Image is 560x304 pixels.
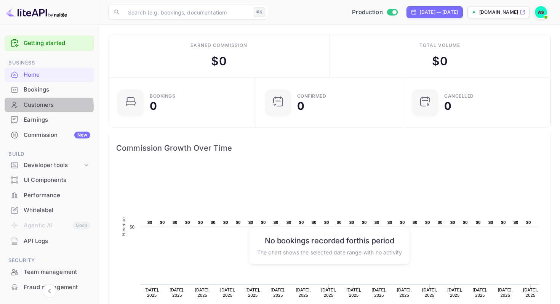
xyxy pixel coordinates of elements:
div: Getting started [5,35,94,51]
text: $0 [438,220,443,225]
div: Earnings [24,116,90,124]
span: Business [5,59,94,67]
div: Home [24,71,90,79]
text: $0 [413,220,418,225]
h6: No bookings recorded for this period [257,236,402,245]
a: Getting started [24,39,90,48]
img: LiteAPI logo [6,6,67,18]
div: Developer tools [24,161,83,170]
text: [DATE], 2025 [372,288,387,298]
text: [DATE], 2025 [245,288,260,298]
text: $0 [450,220,455,225]
div: $ 0 [432,53,447,70]
a: Team management [5,265,94,279]
div: Earned commission [190,42,247,49]
div: $ 0 [211,53,226,70]
text: $0 [185,220,190,225]
text: $0 [147,220,152,225]
img: Andreas Stefanis [535,6,547,18]
text: $0 [400,220,405,225]
text: $0 [387,220,392,225]
text: $0 [236,220,241,225]
text: [DATE], 2025 [195,288,210,298]
text: $0 [337,220,342,225]
div: Fraud management [24,283,90,292]
button: Collapse navigation [43,284,56,298]
div: Customers [5,98,94,113]
span: Commission Growth Over Time [116,142,543,154]
div: Developer tools [5,159,94,172]
div: CANCELLED [444,94,474,98]
text: $0 [463,220,468,225]
div: Commission [24,131,90,140]
div: [DATE] — [DATE] [420,9,458,16]
text: $0 [501,220,506,225]
text: $0 [248,220,253,225]
text: $0 [173,220,178,225]
text: $0 [425,220,430,225]
text: [DATE], 2025 [271,288,286,298]
text: $0 [274,220,278,225]
div: API Logs [24,237,90,246]
text: [DATE], 2025 [346,288,361,298]
a: Performance [5,188,94,202]
text: [DATE], 2025 [296,288,311,298]
p: The chart shows the selected date range with no activity [257,248,402,256]
text: [DATE], 2025 [397,288,412,298]
text: $0 [349,220,354,225]
p: [DOMAIN_NAME] [479,9,518,16]
text: [DATE], 2025 [144,288,159,298]
div: Switch to Sandbox mode [349,8,400,17]
div: API Logs [5,234,94,249]
a: CommissionNew [5,128,94,142]
text: $0 [362,220,367,225]
a: Earnings [5,113,94,127]
div: Performance [5,188,94,203]
a: UI Components [5,173,94,187]
div: Performance [24,191,90,200]
div: Total volume [419,42,460,49]
span: Production [352,8,383,17]
text: $0 [286,220,291,225]
div: CommissionNew [5,128,94,143]
text: Revenue [121,217,126,236]
a: API Logs [5,234,94,248]
text: [DATE], 2025 [170,288,185,298]
text: [DATE], 2025 [473,288,488,298]
text: $0 [526,220,531,225]
div: UI Components [24,176,90,185]
div: Whitelabel [24,206,90,215]
text: [DATE], 2025 [321,288,336,298]
div: UI Components [5,173,94,188]
div: 0 [444,101,451,111]
text: $0 [160,220,165,225]
div: ⌘K [254,7,265,17]
a: Home [5,68,94,82]
a: Fraud management [5,280,94,294]
text: $0 [130,225,134,229]
text: $0 [261,220,266,225]
text: $0 [211,220,216,225]
text: $0 [374,220,379,225]
a: Whitelabel [5,203,94,217]
text: $0 [476,220,481,225]
text: $0 [223,220,228,225]
text: $0 [312,220,317,225]
div: 0 [297,101,304,111]
span: Security [5,256,94,265]
input: Search (e.g. bookings, documentation) [123,5,251,20]
div: Click to change the date range period [406,6,463,18]
text: [DATE], 2025 [498,288,513,298]
text: $0 [299,220,304,225]
text: $0 [324,220,329,225]
div: Bookings [5,82,94,97]
text: [DATE], 2025 [422,288,437,298]
text: $0 [488,220,493,225]
div: 0 [150,101,157,111]
text: [DATE], 2025 [220,288,235,298]
text: $0 [198,220,203,225]
text: [DATE], 2025 [523,288,538,298]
